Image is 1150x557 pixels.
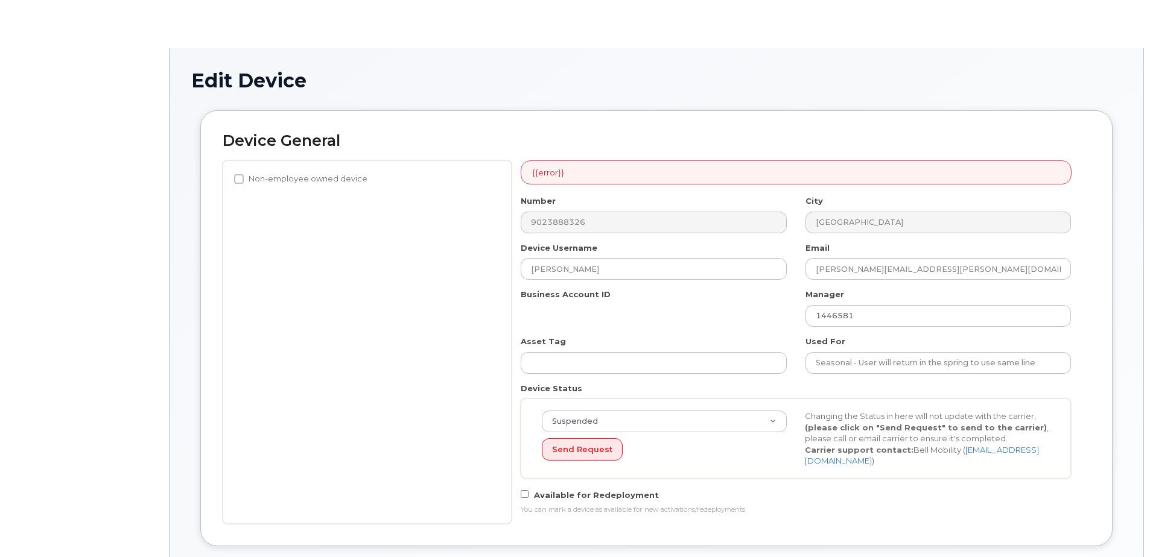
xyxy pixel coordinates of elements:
label: Device Status [521,383,582,394]
input: Non-employee owned device [234,174,244,184]
label: Email [805,242,830,254]
a: [EMAIL_ADDRESS][DOMAIN_NAME] [805,445,1039,466]
strong: Carrier support contact: [805,445,913,455]
label: Used For [805,336,845,347]
div: Changing the Status in here will not update with the carrier, , please call or email carrier to e... [796,411,1059,467]
div: {{error}} [521,160,1072,185]
label: Number [521,195,556,207]
strong: (please click on "Send Request" to send to the carrier) [805,423,1047,432]
label: Business Account ID [521,289,611,300]
span: Available for Redeployment [534,490,659,500]
label: Non-employee owned device [234,172,367,186]
label: City [805,195,823,207]
label: Asset Tag [521,336,566,347]
input: Select manager [805,305,1071,327]
label: Manager [805,289,844,300]
input: Available for Redeployment [521,490,529,498]
h1: Edit Device [191,70,1122,91]
button: Send Request [542,438,623,461]
label: Device Username [521,242,597,254]
div: You can mark a device as available for new activations/redeployments [521,505,1071,515]
h2: Device General [223,133,1090,149]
